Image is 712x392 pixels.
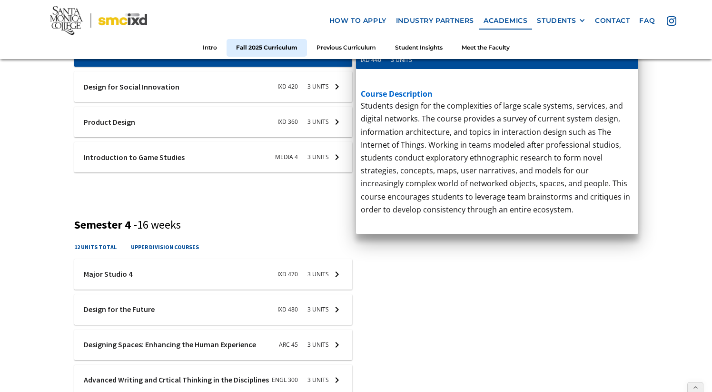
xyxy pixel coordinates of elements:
a: Student Insights [386,39,452,57]
h4: upper division courses [131,242,199,251]
div: STUDENTS [537,17,576,25]
a: how to apply [325,12,391,30]
a: Fall 2025 Curriculum [227,39,307,57]
a: Previous Curriculum [307,39,386,57]
a: Meet the Faculty [452,39,519,57]
p: ‍ [361,216,633,229]
div: STUDENTS [537,17,585,25]
img: icon - instagram [667,16,676,26]
h3: Semester 4 - [74,218,638,232]
a: faq [634,12,660,30]
a: Academics [479,12,532,30]
a: contact [590,12,634,30]
img: Santa Monica College - SMC IxD logo [50,6,147,35]
a: industry partners [391,12,479,30]
a: Intro [193,39,227,57]
h4: 12 units total [74,242,117,251]
span: 16 weeks [137,217,181,232]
